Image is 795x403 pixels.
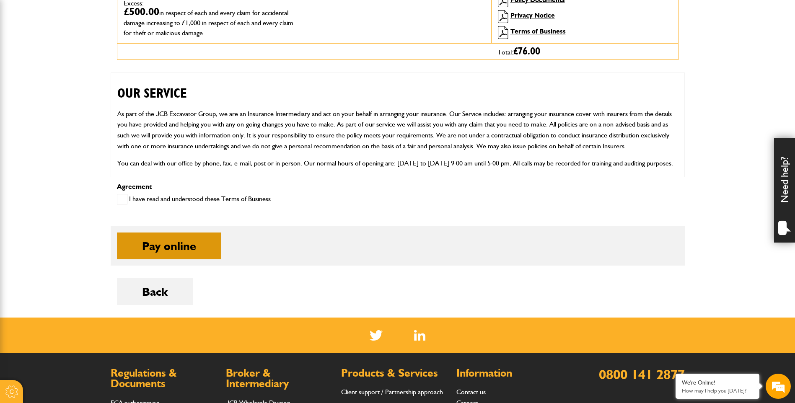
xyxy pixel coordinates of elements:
label: I have read and understood these Terms of Business [117,194,271,204]
p: How may I help you today? [682,387,753,394]
h2: OUR SERVICE [117,73,678,101]
div: We're Online! [682,379,753,386]
button: Back [117,278,193,305]
button: Pay online [117,232,221,259]
a: Terms of Business [510,27,566,35]
a: Client support / Partnership approach [341,388,443,396]
span: £ [513,46,540,57]
p: Agreement [117,183,678,190]
h2: CUSTOMER PROTECTION INFORMATION [117,176,678,204]
h2: Regulations & Documents [111,368,218,389]
div: Need help? [774,138,795,243]
span: 76.00 [518,46,540,57]
a: Privacy Notice [510,11,555,19]
div: Total: [491,44,678,59]
a: 0800 141 2877 [599,366,685,382]
dd: £500.00 [124,7,298,37]
a: Contact us [456,388,486,396]
img: Linked In [414,330,425,341]
span: in respect of each and every claim for accidental damage increasing to £1,000 in respect of each ... [124,9,293,37]
h2: Information [456,368,563,379]
a: LinkedIn [414,330,425,341]
p: You can deal with our office by phone, fax, e-mail, post or in person. Our normal hours of openin... [117,158,678,169]
h2: Products & Services [341,368,448,379]
img: Twitter [370,330,383,341]
h2: Broker & Intermediary [226,368,333,389]
p: As part of the JCB Excavator Group, we are an Insurance Intermediary and act on your behalf in ar... [117,108,678,151]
